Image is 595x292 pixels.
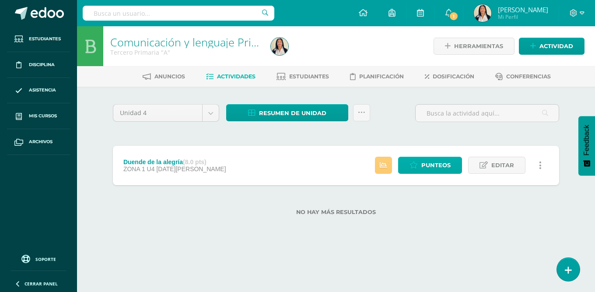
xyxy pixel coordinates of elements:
img: efadfde929624343223942290f925837.png [271,38,288,55]
span: Dosificación [433,73,474,80]
label: No hay más resultados [113,209,559,215]
a: Estudiantes [7,26,70,52]
span: Planificación [359,73,404,80]
span: Disciplina [29,61,55,68]
span: Editar [491,157,514,173]
a: Soporte [10,253,66,264]
a: Actividad [519,38,584,55]
a: Punteos [398,157,462,174]
a: Resumen de unidad [226,104,348,121]
a: Conferencias [495,70,551,84]
a: Herramientas [434,38,514,55]
span: Estudiantes [289,73,329,80]
span: Soporte [35,256,56,262]
span: 1 [449,11,458,21]
a: Disciplina [7,52,70,78]
span: [DATE][PERSON_NAME] [156,165,226,172]
span: Estudiantes [29,35,61,42]
strong: (8.0 pts) [183,158,206,165]
a: Unidad 4 [113,105,219,121]
span: ZONA 1 U4 [123,165,155,172]
a: Anuncios [143,70,185,84]
h1: Comunicación y lenguaje Pri 3 [110,36,260,48]
div: Duende de la alegría [123,158,226,165]
span: [PERSON_NAME] [498,5,548,14]
span: Asistencia [29,87,56,94]
span: Conferencias [506,73,551,80]
span: Mi Perfil [498,13,548,21]
span: Feedback [583,125,591,155]
span: Actividad [539,38,573,54]
input: Busca un usuario... [83,6,274,21]
button: Feedback - Mostrar encuesta [578,116,595,176]
a: Dosificación [425,70,474,84]
a: Comunicación y lenguaje Pri 3 [110,35,260,49]
a: Planificación [350,70,404,84]
a: Actividades [206,70,255,84]
a: Archivos [7,129,70,155]
span: Cerrar panel [24,281,58,287]
img: efadfde929624343223942290f925837.png [474,4,491,22]
span: Unidad 4 [120,105,196,121]
span: Archivos [29,138,52,145]
span: Anuncios [154,73,185,80]
span: Actividades [217,73,255,80]
a: Estudiantes [276,70,329,84]
span: Punteos [421,157,451,173]
div: Tercero Primaria 'A' [110,48,260,56]
input: Busca la actividad aquí... [416,105,559,122]
span: Herramientas [454,38,503,54]
a: Asistencia [7,78,70,104]
span: Resumen de unidad [259,105,326,121]
a: Mis cursos [7,103,70,129]
span: Mis cursos [29,113,57,120]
